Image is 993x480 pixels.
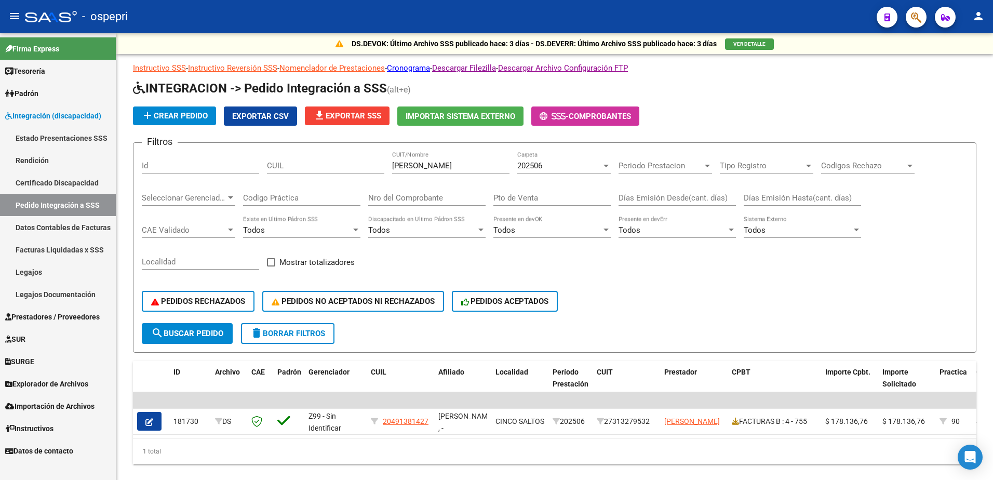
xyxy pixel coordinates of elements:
[151,327,164,339] mat-icon: search
[250,329,325,338] span: Borrar Filtros
[387,85,411,95] span: (alt+e)
[438,368,464,376] span: Afiliado
[5,88,38,99] span: Padrón
[142,225,226,235] span: CAE Validado
[273,361,304,407] datatable-header-cell: Padrón
[5,423,53,434] span: Instructivos
[732,368,750,376] span: CPBT
[935,361,972,407] datatable-header-cell: Practica
[434,361,491,407] datatable-header-cell: Afiliado
[733,41,766,47] span: VER DETALLE
[5,110,101,122] span: Integración (discapacidad)
[133,62,976,74] p: - - - - -
[5,445,73,457] span: Datos de contacto
[438,412,494,432] span: [PERSON_NAME] , -
[406,112,515,121] span: Importar Sistema Externo
[151,297,245,306] span: PEDIDOS RECHAZADOS
[540,112,569,121] span: -
[619,225,640,235] span: Todos
[279,63,385,73] a: Nomenclador de Prestaciones
[720,161,804,170] span: Tipo Registro
[308,412,341,432] span: Z99 - Sin Identificar
[821,161,905,170] span: Codigos Rechazo
[308,368,350,376] span: Gerenciador
[976,417,980,425] span: 4
[262,291,444,312] button: PEDIDOS NO ACEPTADOS NI RECHAZADOS
[597,416,656,428] div: 27313279532
[744,225,766,235] span: Todos
[5,43,59,55] span: Firma Express
[371,368,386,376] span: CUIL
[367,361,434,407] datatable-header-cell: CUIL
[664,417,720,425] span: [PERSON_NAME]
[5,65,45,77] span: Tesorería
[188,63,277,73] a: Instructivo Reversión SSS
[279,256,355,269] span: Mostrar totalizadores
[232,112,289,121] span: Exportar CSV
[597,368,613,376] span: CUIT
[725,38,774,50] button: VER DETALLE
[8,10,21,22] mat-icon: menu
[133,106,216,125] button: Crear Pedido
[142,193,226,203] span: Seleccionar Gerenciador
[82,5,128,28] span: - ospepri
[495,368,528,376] span: Localidad
[517,161,542,170] span: 202506
[313,109,326,122] mat-icon: file_download
[304,361,367,407] datatable-header-cell: Gerenciador
[553,368,588,388] span: Período Prestación
[383,417,428,425] span: 20491381427
[732,416,817,428] div: FACTURAS B : 4 - 755
[387,63,430,73] a: Cronograma
[224,106,297,126] button: Exportar CSV
[825,368,870,376] span: Importe Cpbt.
[531,106,639,126] button: -Comprobantes
[250,327,263,339] mat-icon: delete
[142,291,254,312] button: PEDIDOS RECHAZADOS
[169,361,211,407] datatable-header-cell: ID
[972,10,985,22] mat-icon: person
[215,368,240,376] span: Archivo
[5,334,25,345] span: SUR
[5,378,88,390] span: Explorador de Archivos
[5,311,100,323] span: Prestadores / Proveedores
[211,361,247,407] datatable-header-cell: Archivo
[352,38,717,49] p: DS.DEVOK: Último Archivo SSS publicado hace: 3 días - DS.DEVERR: Último Archivo SSS publicado hac...
[142,323,233,344] button: Buscar Pedido
[368,225,390,235] span: Todos
[432,63,496,73] a: Descargar Filezilla
[882,417,925,425] span: $ 178.136,76
[664,368,697,376] span: Prestador
[397,106,524,126] button: Importar Sistema Externo
[305,106,390,125] button: Exportar SSS
[821,361,878,407] datatable-header-cell: Importe Cpbt.
[951,417,960,425] span: 90
[878,361,935,407] datatable-header-cell: Importe Solicitado
[215,416,243,428] div: DS
[251,368,265,376] span: CAE
[660,361,728,407] datatable-header-cell: Prestador
[133,81,387,96] span: INTEGRACION -> Pedido Integración a SSS
[141,111,208,121] span: Crear Pedido
[313,111,381,121] span: Exportar SSS
[553,416,588,428] div: 202506
[569,112,631,121] span: Comprobantes
[461,297,549,306] span: PEDIDOS ACEPTADOS
[958,445,983,470] div: Open Intercom Messenger
[495,417,544,425] span: CINCO SALTOS
[272,297,435,306] span: PEDIDOS NO ACEPTADOS NI RECHAZADOS
[498,63,628,73] a: Descargar Archivo Configuración FTP
[882,368,916,388] span: Importe Solicitado
[940,368,967,376] span: Practica
[825,417,868,425] span: $ 178.136,76
[548,361,593,407] datatable-header-cell: Período Prestación
[619,161,703,170] span: Periodo Prestacion
[5,356,34,367] span: SURGE
[243,225,265,235] span: Todos
[133,438,976,464] div: 1 total
[142,135,178,149] h3: Filtros
[5,401,95,412] span: Importación de Archivos
[493,225,515,235] span: Todos
[277,368,301,376] span: Padrón
[452,291,558,312] button: PEDIDOS ACEPTADOS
